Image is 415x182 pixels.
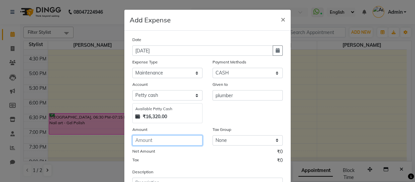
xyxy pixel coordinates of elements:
[132,148,155,154] label: Net Amount
[213,81,228,87] label: Given to
[213,59,246,65] label: Payment Methods
[143,113,167,120] strong: ₹16,320.00
[132,157,139,163] label: Tax
[132,127,147,133] label: Amount
[277,157,283,166] span: ₹0
[132,81,148,87] label: Account
[132,169,153,175] label: Description
[132,135,202,146] input: Amount
[275,10,291,28] button: Close
[281,14,285,24] span: ×
[213,90,283,101] input: Given to
[277,148,283,157] span: ₹0
[135,106,199,112] div: Available Petty Cash
[132,37,141,43] label: Date
[130,15,171,25] h5: Add Expense
[132,59,158,65] label: Expense Type
[213,127,231,133] label: Tax Group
